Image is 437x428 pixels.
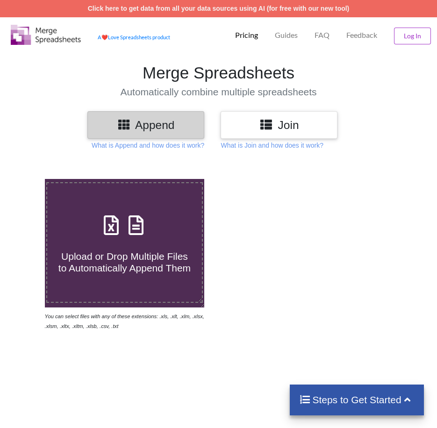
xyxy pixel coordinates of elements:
[9,391,39,419] iframe: chat widget
[346,31,377,39] span: Feedback
[235,30,258,40] p: Pricing
[45,314,204,329] i: You can select files with any of these extensions: .xls, .xlt, .xlm, .xlsx, .xlsm, .xltx, .xltm, ...
[221,141,323,150] p: What is Join and how does it work?
[11,25,81,45] img: Logo.png
[228,118,330,132] h3: Join
[299,394,415,406] h4: Steps to Get Started
[275,30,298,40] p: Guides
[101,34,108,40] span: heart
[58,251,191,273] span: Upload or Drop Multiple Files to Automatically Append Them
[88,5,350,12] a: Click here to get data from all your data sources using AI (for free with our new tool)
[98,34,170,40] a: AheartLove Spreadsheets product
[94,118,197,132] h3: Append
[315,30,330,40] p: FAQ
[394,28,431,44] button: Log In
[92,141,204,150] p: What is Append and how does it work?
